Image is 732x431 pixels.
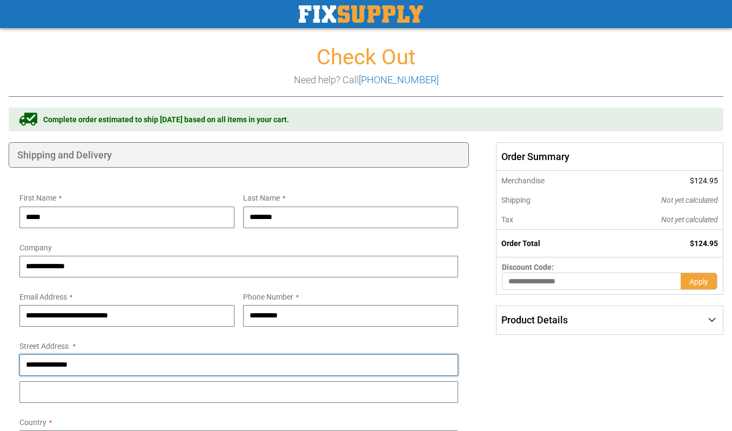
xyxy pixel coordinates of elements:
[299,5,423,23] a: store logo
[9,75,723,85] h3: Need help? Call
[690,239,718,248] span: $124.95
[43,114,289,125] span: Complete order estimated to ship [DATE] based on all items in your cart.
[689,277,708,286] span: Apply
[496,171,597,190] th: Merchandise
[502,263,554,271] span: Discount Code:
[243,293,293,301] span: Phone Number
[9,45,723,69] h1: Check Out
[661,196,718,204] span: Not yet calculated
[19,194,56,202] span: First Name
[19,243,52,252] span: Company
[501,239,540,248] strong: Order Total
[501,314,568,326] span: Product Details
[359,74,439,85] a: [PHONE_NUMBER]
[9,142,469,168] div: Shipping and Delivery
[19,293,67,301] span: Email Address
[681,273,717,290] button: Apply
[661,215,718,224] span: Not yet calculated
[496,142,723,171] span: Order Summary
[299,5,423,23] img: Fix Industrial Supply
[501,196,530,204] span: Shipping
[19,342,69,350] span: Street Address
[19,418,46,427] span: Country
[243,194,280,202] span: Last Name
[496,210,597,230] th: Tax
[690,176,718,185] span: $124.95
